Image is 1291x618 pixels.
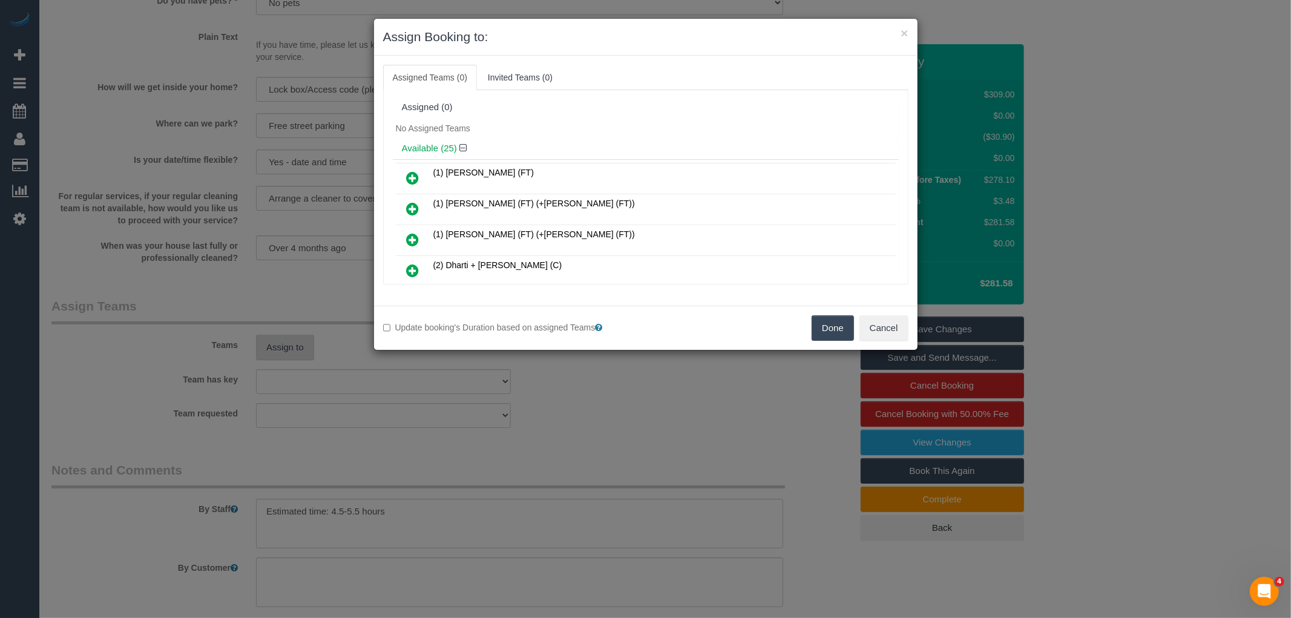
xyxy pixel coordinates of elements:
span: (2) Dharti + [PERSON_NAME] (C) [433,260,562,270]
span: (1) [PERSON_NAME] (FT) (+[PERSON_NAME] (FT)) [433,199,635,208]
button: Done [812,315,854,341]
h3: Assign Booking to: [383,28,908,46]
h4: Available (25) [402,143,890,154]
span: (1) [PERSON_NAME] (FT) (+[PERSON_NAME] (FT)) [433,229,635,239]
a: Invited Teams (0) [478,65,562,90]
span: No Assigned Teams [396,123,470,133]
input: Update booking's Duration based on assigned Teams [383,324,391,332]
a: Assigned Teams (0) [383,65,477,90]
div: Assigned (0) [402,102,890,113]
span: (1) [PERSON_NAME] (FT) [433,168,534,177]
label: Update booking's Duration based on assigned Teams [383,321,637,334]
span: 4 [1275,577,1284,587]
button: × [901,27,908,39]
iframe: Intercom live chat [1250,577,1279,606]
button: Cancel [859,315,908,341]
